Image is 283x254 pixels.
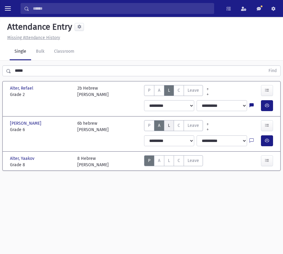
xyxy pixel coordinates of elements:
button: toggle menu [2,3,13,14]
u: Missing Attendance History [7,35,60,40]
span: C [178,158,180,163]
a: Classroom [49,43,79,60]
span: P [148,88,150,93]
span: Leave [188,88,199,93]
span: [PERSON_NAME] [10,120,43,127]
span: Alter, Yaakov [10,155,36,162]
span: C [178,123,180,128]
span: A [158,123,160,128]
span: Grade 8 [10,162,71,168]
span: A [158,88,160,93]
div: 8 Hebrew [PERSON_NAME] [77,155,109,168]
span: Alter, Refael [10,85,34,91]
span: P [148,158,150,163]
span: P [148,123,150,128]
div: 6b hebrew [PERSON_NAME] [77,120,109,133]
div: AttTypes [144,120,203,133]
span: Grade 6 [10,127,71,133]
h5: Attendance Entry [5,22,72,32]
a: Bulk [31,43,49,60]
span: Grade 2 [10,91,71,98]
a: Single [10,43,31,60]
span: L [168,158,170,163]
span: L [168,88,170,93]
span: L [168,123,170,128]
span: A [158,158,160,163]
div: AttTypes [144,155,203,168]
span: Leave [188,123,199,128]
a: Missing Attendance History [5,35,60,40]
input: Search [29,3,214,14]
span: Leave [188,158,199,163]
button: Find [265,66,280,76]
div: 2b Hebrew [PERSON_NAME] [77,85,109,98]
div: AttTypes [144,85,203,98]
span: C [178,88,180,93]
